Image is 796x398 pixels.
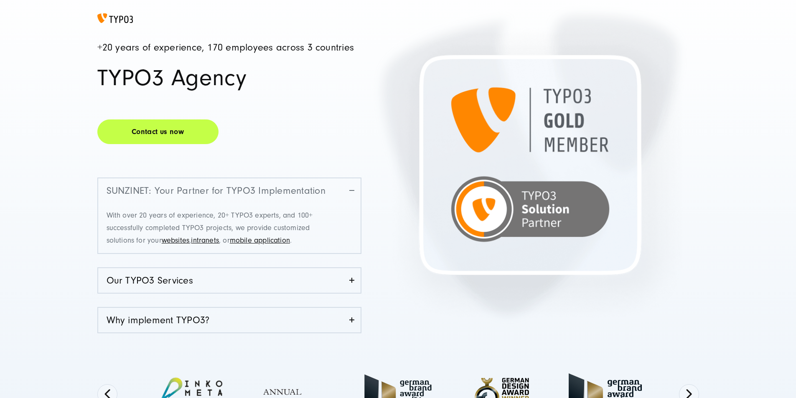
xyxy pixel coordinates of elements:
[97,119,219,144] a: Contact us now
[98,308,361,332] a: Why implement TYPO3?
[98,178,361,203] a: SUNZINET: Your Partner for TYPO3 Implementation
[371,4,689,326] img: Auszeichnung für Typo3 Gold Member - TYPO3 Agentur SUNZINET
[107,209,333,247] p: With over 20 years of experience, 20+ TYPO3 experts, and 100+ successfully completed TYPO3 projec...
[97,66,361,90] h1: TYPO3 Agency
[191,236,219,245] a: intranets
[98,268,361,293] a: Our TYPO3 Services
[162,236,189,245] a: websites
[230,236,290,245] a: mobile application
[97,13,133,23] img: TYPO3 Logo in orange und schwarz -TYPO3 Agentur für Entwicklung, Implementierung und Support
[97,43,361,53] h4: +20 years of experience, 170 employees across 3 countries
